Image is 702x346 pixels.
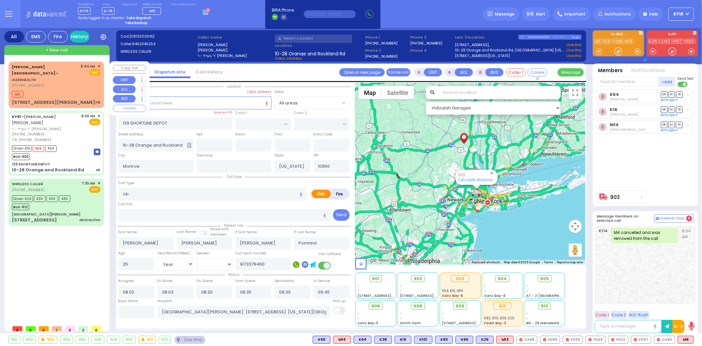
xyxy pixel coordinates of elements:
[519,338,523,341] img: red-radio-icon.svg
[294,110,307,116] label: Cross 2
[661,98,678,102] a: Send again
[95,100,100,105] div: OB
[113,65,146,71] button: Copy call
[588,338,592,341] img: red-radio-icon.svg
[424,68,442,76] button: UNIT
[275,97,340,109] span: All areas
[442,288,463,293] span: K64, K16, M14
[223,174,245,179] span: Call type
[566,338,569,341] img: red-radio-icon.svg
[129,34,154,39] span: [0813202516]
[132,41,155,46] span: 8452345254
[414,275,422,282] span: 902
[458,172,465,177] a: 903
[118,251,125,256] label: Age
[12,187,44,192] span: [PHONE_NUMBER]
[374,336,392,344] div: K38
[400,283,402,288] span: -
[113,76,136,84] button: UNIT
[118,132,144,137] label: Street Address
[235,230,257,235] label: P First Name
[177,229,195,235] label: Last Name
[318,251,341,257] label: Use Callback
[569,220,582,233] button: Map camera controls
[495,11,515,17] span: Message
[484,288,486,293] span: -
[118,153,125,158] label: City
[214,110,232,115] label: Save as POI
[123,336,136,343] div: 909
[686,216,692,221] span: 4
[196,251,209,256] label: Gender
[365,41,398,45] label: [PHONE_NUMBER]
[91,326,101,331] span: 0
[12,145,32,152] span: Driver-K16
[107,336,120,343] div: 908
[605,11,631,17] span: Notifications
[79,217,100,222] div: abstraction
[496,336,514,344] div: ALS
[358,293,420,298] span: [STREET_ADDRESS][PERSON_NAME]
[235,132,245,137] label: Room
[488,12,493,16] img: message.svg
[59,195,70,202] span: K83
[395,336,411,344] div: BLS
[676,106,683,113] span: TR
[235,110,247,116] label: Cross 1
[661,128,678,132] a: Send again
[149,8,155,14] span: M9
[70,31,90,43] a: History
[455,336,473,344] div: BLS
[414,336,432,344] div: K101
[225,272,243,277] span: Status
[566,47,582,53] a: Use this
[89,186,100,193] span: EMS
[150,69,191,75] a: Dispatch info
[247,89,272,95] label: Clear address
[442,311,444,316] span: -
[536,11,545,17] span: Alert
[12,114,56,119] a: [PERSON_NAME]
[12,64,58,76] span: [PERSON_NAME][GEOGRAPHIC_DATA] -
[313,132,332,137] label: Entry Code
[12,181,43,187] a: WIRELESS CALLER
[572,35,582,40] div: K-14
[23,336,36,343] div: 902
[625,39,634,44] a: M13
[46,195,58,202] span: K101
[102,7,115,15] span: K-14
[489,170,495,176] button: Close
[12,167,84,173] div: 10-28 Orange and Rockland Rd
[39,326,49,331] span: 0
[313,336,330,344] div: BLS
[157,278,172,284] label: En Route
[12,64,58,82] a: AIZERHEALTH
[82,114,95,119] span: 8:00 AM
[235,278,255,284] label: From Scene
[569,86,582,99] button: Toggle fullscreen view
[414,336,432,344] div: BLS
[12,120,43,126] span: [PERSON_NAME]
[386,68,410,76] button: Transfer call
[94,149,100,155] img: message-box.svg
[26,31,46,43] div: EMS
[610,112,638,117] span: Berel Polatseck
[89,119,100,125] span: EMS
[197,53,273,59] label: ר' בערל - ר' [PERSON_NAME]
[191,69,227,75] a: Call History
[611,195,620,200] a: 903
[113,85,136,93] button: ALS
[92,336,104,343] div: 906
[358,321,379,326] span: Sanz Bay-5
[78,326,88,331] span: 2
[435,336,453,344] div: BLS
[76,336,89,343] div: 905
[357,256,378,265] img: Google
[102,3,115,7] label: Lines
[455,336,473,344] div: K66
[372,275,379,282] span: 901
[476,336,494,344] div: K26
[610,97,638,102] span: Yoel Polatsek
[527,293,575,298] span: AT - 2 [GEOGRAPHIC_DATA]
[660,39,672,44] a: CAR2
